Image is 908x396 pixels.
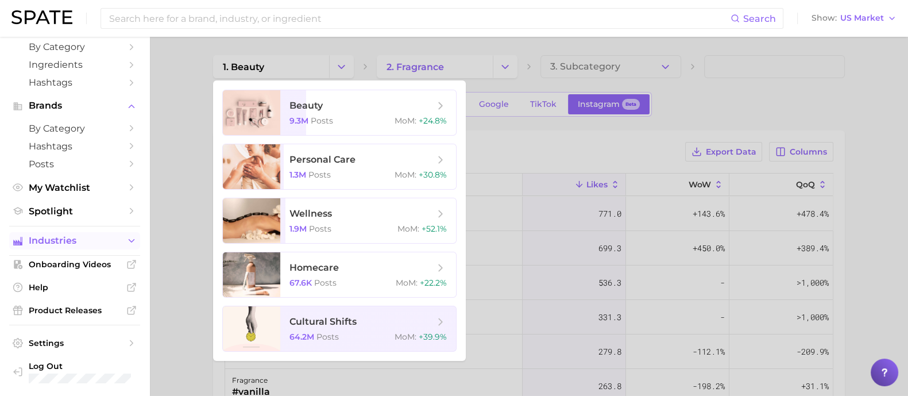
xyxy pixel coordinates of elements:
[289,278,312,288] span: 67.6k
[29,182,121,193] span: My Watchlist
[11,10,72,24] img: SPATE
[289,208,332,219] span: wellness
[9,120,140,137] a: by Category
[289,154,356,165] span: personal care
[9,38,140,56] a: by Category
[289,116,308,126] span: 9.3m
[9,179,140,197] a: My Watchlist
[213,80,466,361] ul: Change Category
[308,170,331,180] span: Posts
[419,332,447,342] span: +39.9%
[29,305,121,316] span: Product Releases
[29,236,121,246] span: Industries
[289,224,307,234] span: 1.9m
[9,335,140,352] a: Settings
[9,137,140,155] a: Hashtags
[743,13,776,24] span: Search
[309,224,331,234] span: Posts
[395,332,416,342] span: MoM :
[314,278,337,288] span: Posts
[396,278,418,288] span: MoM :
[29,361,136,371] span: Log Out
[9,232,140,249] button: Industries
[9,74,140,91] a: Hashtags
[289,332,314,342] span: 64.2m
[289,170,306,180] span: 1.3m
[29,59,121,70] span: Ingredients
[395,116,416,126] span: MoM :
[29,101,121,111] span: Brands
[9,357,140,387] a: Log out. Currently logged in with e-mail roberto.gil@givaudan.com.
[29,206,121,217] span: Spotlight
[29,141,121,152] span: Hashtags
[9,97,140,114] button: Brands
[395,170,416,180] span: MoM :
[9,279,140,296] a: Help
[9,56,140,74] a: Ingredients
[311,116,333,126] span: Posts
[108,9,731,28] input: Search here for a brand, industry, or ingredient
[29,259,121,270] span: Onboarding Videos
[422,224,447,234] span: +52.1%
[419,116,447,126] span: +24.8%
[809,11,899,26] button: ShowUS Market
[29,41,121,52] span: by Category
[420,278,447,288] span: +22.2%
[9,202,140,220] a: Spotlight
[29,123,121,134] span: by Category
[316,332,339,342] span: Posts
[9,302,140,319] a: Product Releases
[29,159,121,170] span: Posts
[29,338,121,348] span: Settings
[840,15,884,21] span: US Market
[289,100,323,111] span: beauty
[9,155,140,173] a: Posts
[812,15,837,21] span: Show
[9,256,140,273] a: Onboarding Videos
[29,77,121,88] span: Hashtags
[289,316,357,327] span: cultural shifts
[419,170,447,180] span: +30.8%
[289,262,339,273] span: homecare
[29,282,121,293] span: Help
[397,224,419,234] span: MoM :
